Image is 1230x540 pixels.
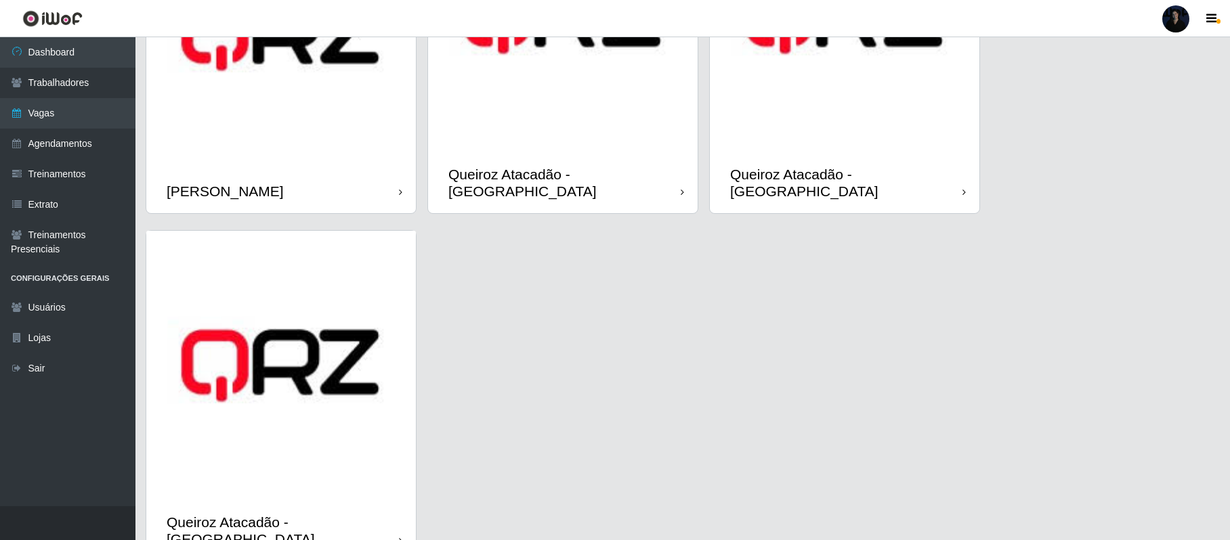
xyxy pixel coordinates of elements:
[448,166,681,200] div: Queiroz Atacadão - [GEOGRAPHIC_DATA]
[146,231,416,500] img: cardImg
[167,183,284,200] div: [PERSON_NAME]
[730,166,962,200] div: Queiroz Atacadão - [GEOGRAPHIC_DATA]
[22,10,83,27] img: CoreUI Logo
